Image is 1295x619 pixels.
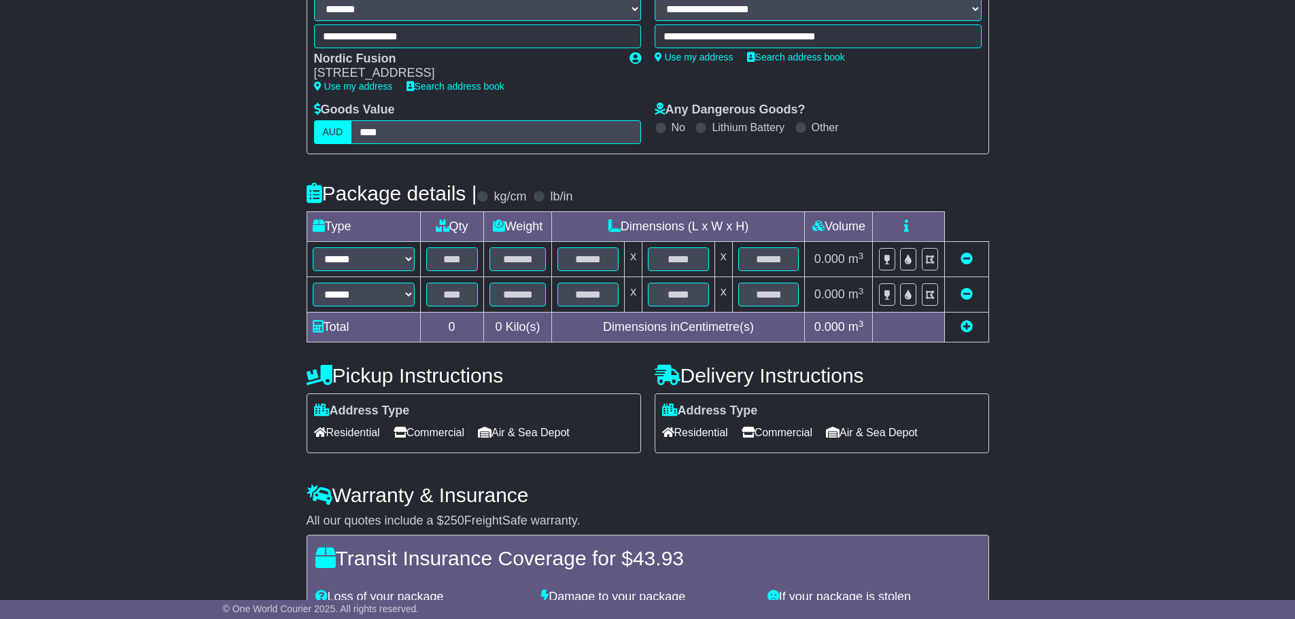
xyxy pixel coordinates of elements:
span: m [848,287,864,301]
label: AUD [314,120,352,144]
a: Use my address [314,81,393,92]
span: Residential [662,422,728,443]
a: Search address book [407,81,504,92]
label: Address Type [314,404,410,419]
h4: Transit Insurance Coverage for $ [315,547,980,569]
td: x [625,242,642,277]
span: © One World Courier 2025. All rights reserved. [223,603,419,614]
td: 0 [420,313,483,342]
h4: Pickup Instructions [307,364,641,387]
td: Type [307,212,420,242]
label: kg/cm [494,190,526,205]
label: No [672,121,685,134]
td: x [714,242,732,277]
div: [STREET_ADDRESS] [314,66,616,81]
h4: Warranty & Insurance [307,484,989,506]
a: Remove this item [961,287,973,301]
span: m [848,320,864,334]
div: Loss of your package [309,590,535,605]
label: Goods Value [314,103,395,118]
td: x [714,277,732,313]
span: 0.000 [814,252,845,266]
label: lb/in [550,190,572,205]
div: Damage to your package [534,590,761,605]
td: x [625,277,642,313]
td: Kilo(s) [483,313,552,342]
label: Lithium Battery [712,121,784,134]
h4: Delivery Instructions [655,364,989,387]
td: Dimensions in Centimetre(s) [552,313,805,342]
a: Remove this item [961,252,973,266]
label: Address Type [662,404,758,419]
a: Search address book [747,52,845,63]
span: 250 [444,514,464,527]
div: All our quotes include a $ FreightSafe warranty. [307,514,989,529]
span: Air & Sea Depot [478,422,570,443]
div: Nordic Fusion [314,52,616,67]
td: Total [307,313,420,342]
span: m [848,252,864,266]
span: Residential [314,422,380,443]
sup: 3 [859,319,864,329]
span: 43.93 [633,547,684,569]
span: 0.000 [814,287,845,301]
label: Other [812,121,839,134]
div: If your package is stolen [761,590,987,605]
span: Commercial [742,422,812,443]
a: Use my address [655,52,733,63]
td: Qty [420,212,483,242]
span: Commercial [394,422,464,443]
label: Any Dangerous Goods? [655,103,806,118]
span: 0 [495,320,502,334]
td: Weight [483,212,552,242]
span: 0.000 [814,320,845,334]
span: Air & Sea Depot [826,422,918,443]
sup: 3 [859,286,864,296]
sup: 3 [859,251,864,261]
h4: Package details | [307,182,477,205]
td: Dimensions (L x W x H) [552,212,805,242]
td: Volume [805,212,873,242]
a: Add new item [961,320,973,334]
